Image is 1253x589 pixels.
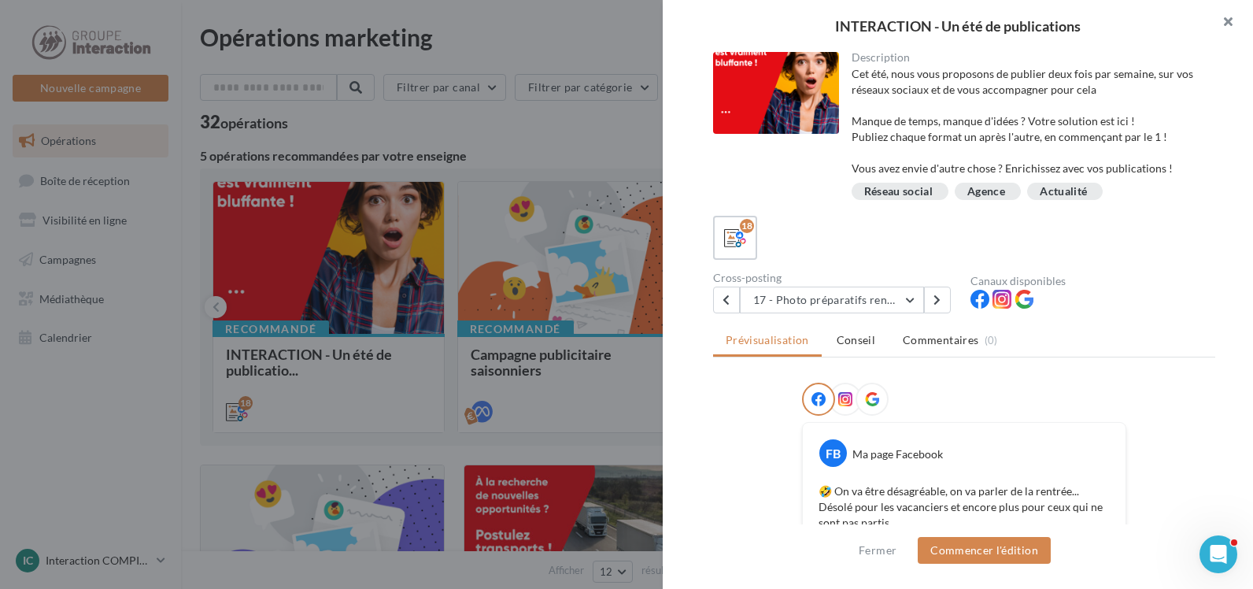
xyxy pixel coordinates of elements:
[1040,186,1087,198] div: Actualité
[864,186,933,198] div: Réseau social
[852,446,943,462] div: Ma page Facebook
[918,537,1051,564] button: Commencer l'édition
[688,19,1228,33] div: INTERACTION - Un été de publications
[985,334,998,346] span: (0)
[713,272,958,283] div: Cross-posting
[819,439,847,467] div: FB
[740,219,754,233] div: 18
[852,541,903,560] button: Fermer
[1199,535,1237,573] iframe: Intercom live chat
[970,276,1215,287] div: Canaux disponibles
[837,333,875,346] span: Conseil
[967,186,1005,198] div: Agence
[852,66,1203,176] div: Cet été, nous vous proposons de publier deux fois par semaine, sur vos réseaux sociaux et de vous...
[852,52,1203,63] div: Description
[740,287,924,313] button: 17 - Photo préparatifs rentrée
[903,332,978,348] span: Commentaires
